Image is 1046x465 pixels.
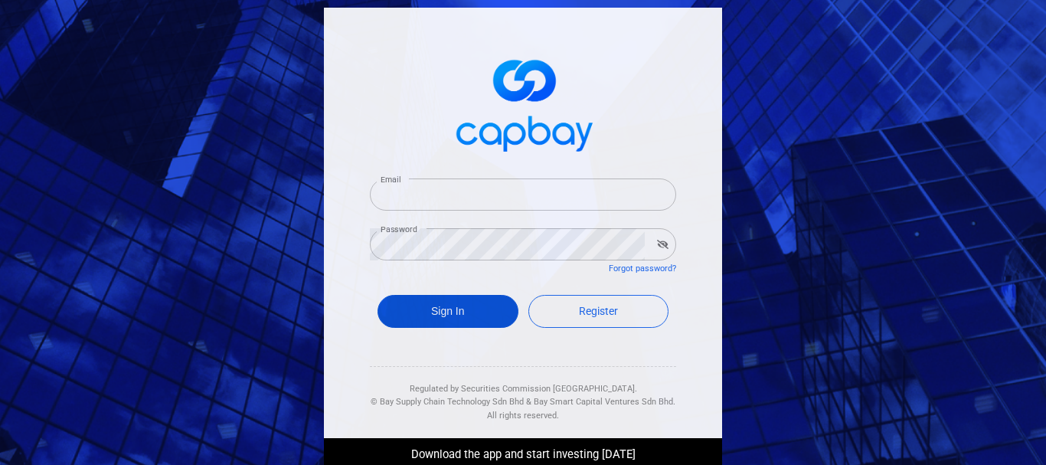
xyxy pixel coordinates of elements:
[534,397,675,407] span: Bay Smart Capital Ventures Sdn Bhd.
[446,46,600,160] img: logo
[381,224,417,235] label: Password
[312,438,734,464] div: Download the app and start investing [DATE]
[528,295,669,328] a: Register
[609,264,676,273] a: Forgot password?
[579,305,618,317] span: Register
[381,174,400,185] label: Email
[378,295,518,328] button: Sign In
[371,397,524,407] span: © Bay Supply Chain Technology Sdn Bhd
[370,367,676,423] div: Regulated by Securities Commission [GEOGRAPHIC_DATA]. & All rights reserved.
